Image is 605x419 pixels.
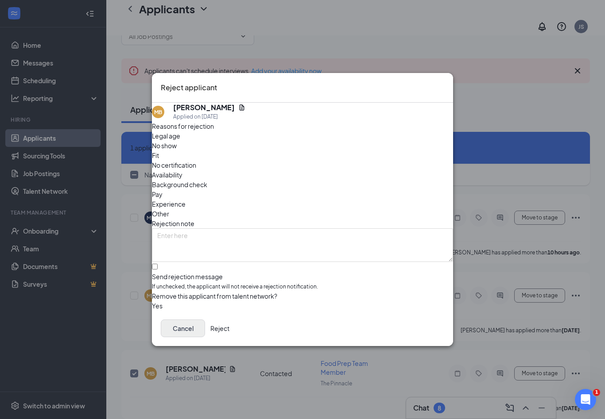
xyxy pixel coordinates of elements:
button: Reject [210,319,229,337]
span: 1 [593,389,600,396]
button: Cancel [161,319,205,337]
h3: Reject applicant [161,82,217,93]
span: Remove this applicant from talent network? [152,292,277,300]
span: Rejection note [152,219,194,227]
h5: [PERSON_NAME] [173,103,235,112]
span: Other [152,209,169,219]
span: Background check [152,180,207,189]
span: Yes [152,301,163,311]
span: Availability [152,170,182,180]
span: Fit [152,150,159,160]
span: Experience [152,199,186,209]
span: Reasons for rejection [152,122,214,130]
iframe: Intercom live chat [575,389,596,410]
div: Applied on [DATE] [173,112,245,121]
span: If unchecked, the applicant will not receive a rejection notification. [152,283,453,291]
input: Send rejection messageIf unchecked, the applicant will not receive a rejection notification. [152,264,158,269]
div: MB [154,108,162,116]
span: No certification [152,160,196,170]
span: Pay [152,189,163,199]
span: Legal age [152,131,180,141]
span: No show [152,141,177,150]
svg: Document [238,104,245,111]
div: Send rejection message [152,272,453,281]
